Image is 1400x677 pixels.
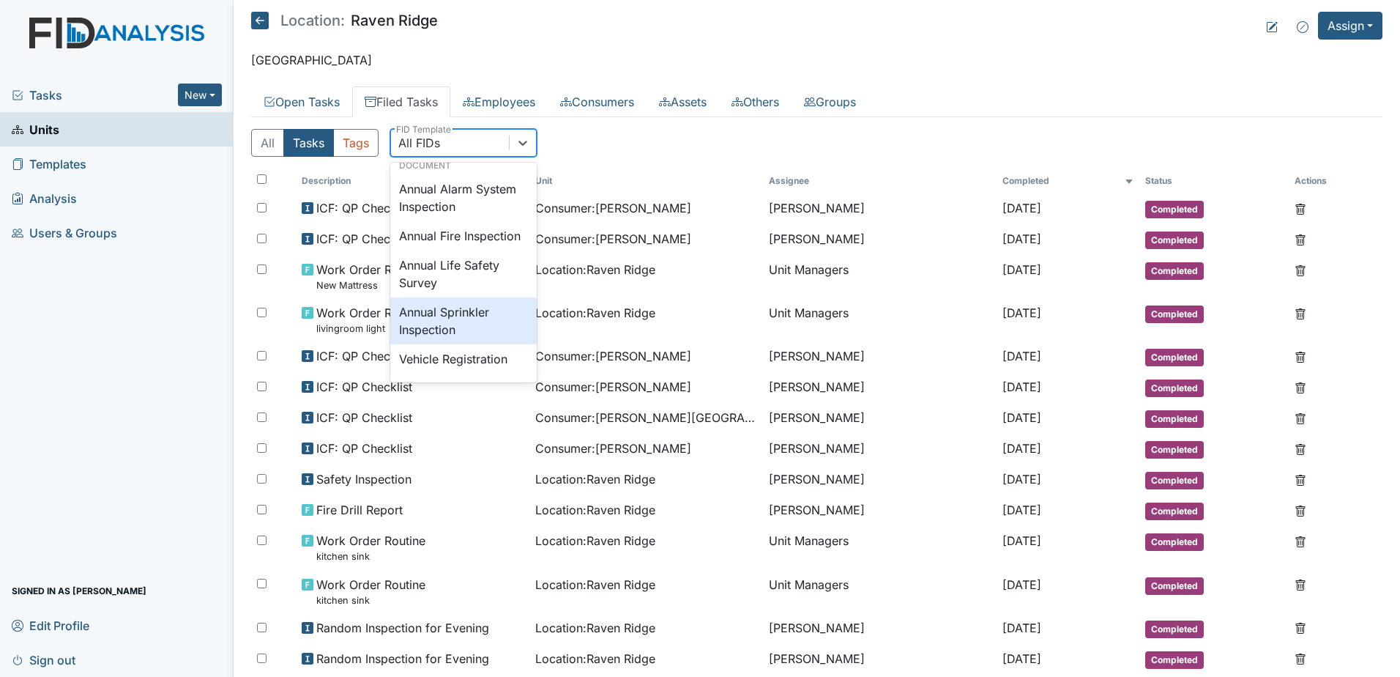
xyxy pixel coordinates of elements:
[316,593,425,607] small: kitchen sink
[390,251,537,297] div: Annual Life Safety Survey
[12,614,89,637] span: Edit Profile
[316,322,425,336] small: livingroom light
[1145,262,1204,280] span: Completed
[12,86,178,104] a: Tasks
[333,129,379,157] button: Tags
[1002,380,1041,394] span: [DATE]
[1002,349,1041,363] span: [DATE]
[296,169,529,193] th: Toggle SortBy
[280,13,345,28] span: Location:
[1002,232,1041,246] span: [DATE]
[1295,440,1306,457] a: Delete
[1145,201,1204,218] span: Completed
[719,86,792,117] a: Others
[763,570,997,613] td: Unit Managers
[251,86,352,117] a: Open Tasks
[1295,378,1306,396] a: Delete
[1002,201,1041,215] span: [DATE]
[535,199,691,217] span: Consumer : [PERSON_NAME]
[535,378,691,396] span: Consumer : [PERSON_NAME]
[1295,230,1306,248] a: Delete
[1002,651,1041,666] span: [DATE]
[1002,306,1041,320] span: [DATE]
[1002,262,1041,277] span: [DATE]
[1295,501,1306,519] a: Delete
[316,619,489,637] span: Random Inspection for Evening
[763,372,997,403] td: [PERSON_NAME]
[997,169,1140,193] th: Toggle SortBy
[792,86,868,117] a: Groups
[535,532,655,550] span: Location : Raven Ridge
[251,129,379,157] div: Type filter
[535,261,655,278] span: Location : Raven Ridge
[763,613,997,644] td: [PERSON_NAME]
[316,650,489,667] span: Random Inspection for Evening
[535,440,691,457] span: Consumer : [PERSON_NAME]
[1145,577,1204,595] span: Completed
[251,129,284,157] button: All
[12,580,146,602] span: Signed in as [PERSON_NAME]
[390,297,537,344] div: Annual Sprinkler Inspection
[12,648,75,671] span: Sign out
[1295,532,1306,550] a: Delete
[12,187,77,210] span: Analysis
[1295,199,1306,217] a: Delete
[763,495,997,526] td: [PERSON_NAME]
[1318,12,1382,40] button: Assign
[390,159,537,172] div: Document
[763,526,997,569] td: Unit Managers
[1002,441,1041,456] span: [DATE]
[1295,576,1306,593] a: Delete
[763,193,997,224] td: [PERSON_NAME]
[316,440,412,457] span: ICF: QP Checklist
[535,409,757,426] span: Consumer : [PERSON_NAME][GEOGRAPHIC_DATA]
[390,344,537,374] div: Vehicle Registration
[763,255,997,298] td: Unit Managers
[316,501,403,519] span: Fire Drill Report
[283,129,334,157] button: Tasks
[763,434,997,465] td: [PERSON_NAME]
[1295,409,1306,426] a: Delete
[1295,619,1306,637] a: Delete
[763,298,997,341] td: Unit Managers
[1295,650,1306,667] a: Delete
[535,576,655,593] span: Location : Raven Ridge
[1002,503,1041,517] span: [DATE]
[1145,349,1204,366] span: Completed
[548,86,647,117] a: Consumers
[763,169,997,193] th: Assignee
[1145,441,1204,459] span: Completed
[1002,621,1041,635] span: [DATE]
[1145,651,1204,669] span: Completed
[398,134,440,152] div: All FIDs
[316,261,425,292] span: Work Order Routine New Mattress
[316,230,412,248] span: ICF: QP Checklist
[12,118,59,141] span: Units
[1002,533,1041,548] span: [DATE]
[535,501,655,519] span: Location : Raven Ridge
[390,221,537,251] div: Annual Fire Inspection
[763,403,997,434] td: [PERSON_NAME]
[1002,472,1041,487] span: [DATE]
[316,576,425,607] span: Work Order Routine kitchen sink
[352,86,450,117] a: Filed Tasks
[12,221,117,244] span: Users & Groups
[316,304,425,336] span: Work Order Routine livingroom light
[12,152,86,175] span: Templates
[316,347,412,365] span: ICF: QP Checklist
[529,169,763,193] th: Toggle SortBy
[647,86,719,117] a: Assets
[178,84,222,106] button: New
[763,644,997,675] td: [PERSON_NAME]
[1295,261,1306,278] a: Delete
[535,230,691,248] span: Consumer : [PERSON_NAME]
[763,341,997,372] td: [PERSON_NAME]
[251,51,1382,69] p: [GEOGRAPHIC_DATA]
[390,174,537,221] div: Annual Alarm System Inspection
[316,550,425,563] small: kitchen sink
[1145,306,1204,323] span: Completed
[1139,169,1289,193] th: Toggle SortBy
[1145,410,1204,428] span: Completed
[1295,304,1306,322] a: Delete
